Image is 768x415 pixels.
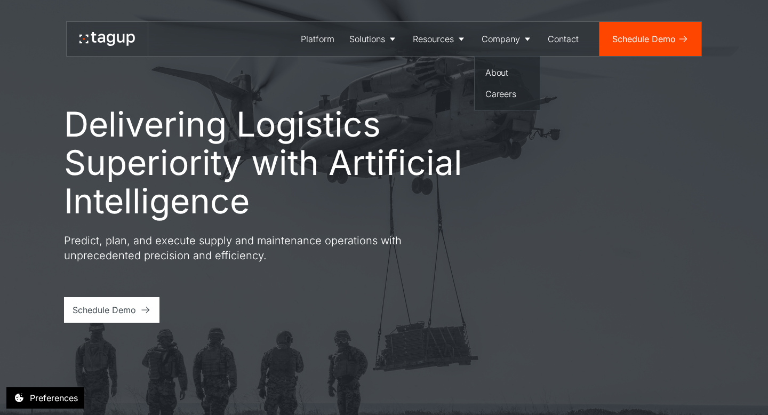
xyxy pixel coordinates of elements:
div: Resources [413,33,454,45]
a: Schedule Demo [599,22,701,56]
div: Platform [301,33,334,45]
div: Schedule Demo [612,33,676,45]
div: About [485,66,529,79]
div: Contact [548,33,579,45]
a: Platform [293,22,342,56]
a: Resources [405,22,474,56]
a: Company [474,22,540,56]
a: Careers [481,84,533,103]
a: Contact [540,22,586,56]
div: Preferences [30,392,78,404]
a: Solutions [342,22,405,56]
div: Schedule Demo [73,304,136,316]
nav: Company [474,56,540,110]
div: Company [482,33,520,45]
div: Solutions [349,33,385,45]
a: Schedule Demo [64,297,159,323]
div: Careers [485,87,529,100]
h1: Delivering Logistics Superiority with Artificial Intelligence [64,105,512,220]
p: Predict, plan, and execute supply and maintenance operations with unprecedented precision and eff... [64,233,448,263]
a: About [481,63,533,82]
